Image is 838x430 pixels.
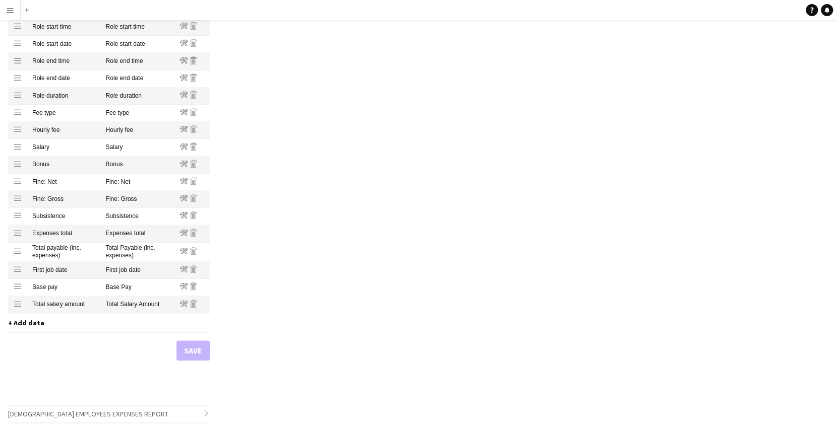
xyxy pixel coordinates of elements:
[101,191,174,208] mat-cell: Fine: Gross
[101,262,174,279] mat-cell: First job date
[27,19,101,36] mat-cell: Role start time
[101,105,174,122] mat-cell: Fee type
[27,88,101,105] mat-cell: Role duration
[101,70,174,88] mat-cell: Role end date
[101,122,174,139] mat-cell: Hourly fee
[27,36,101,53] mat-cell: Role start date
[27,208,101,225] mat-cell: Subsistence
[27,174,101,191] mat-cell: Fine: Net
[101,88,174,105] mat-cell: Role duration
[101,208,174,225] mat-cell: Subsistence
[27,262,101,279] mat-cell: First job date
[101,53,174,70] mat-cell: Role end time
[27,122,101,139] mat-cell: Hourly fee
[101,279,174,296] mat-cell: Base Pay
[27,296,101,313] mat-cell: Total salary amount
[101,157,174,174] mat-cell: Bonus
[27,105,101,122] mat-cell: Fee type
[101,243,174,262] mat-cell: Total Payable (inc. expenses)
[101,174,174,191] mat-cell: Fine: Net
[27,279,101,296] mat-cell: Base pay
[27,70,101,88] mat-cell: Role end date
[8,318,44,327] span: + Add data
[27,139,101,156] mat-cell: Salary
[8,409,168,418] span: Full-time Employees Expenses Report
[27,243,101,262] mat-cell: Total payable (inc. expenses)
[27,157,101,174] mat-cell: Bonus
[101,139,174,156] mat-cell: Salary
[101,19,174,36] mat-cell: Role start time
[101,296,174,313] mat-cell: Total Salary Amount
[27,225,101,242] mat-cell: Expenses total
[27,191,101,208] mat-cell: Fine: Gross
[27,53,101,70] mat-cell: Role end time
[101,225,174,242] mat-cell: Expenses total
[101,36,174,53] mat-cell: Role start date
